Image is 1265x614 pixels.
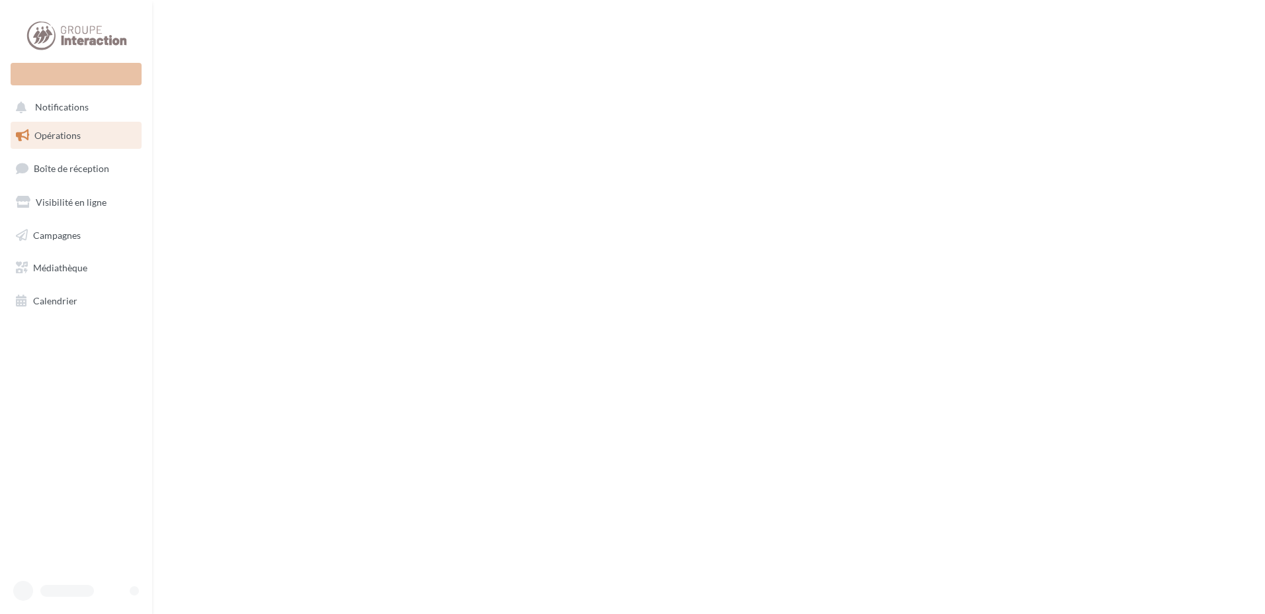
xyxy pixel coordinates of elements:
[8,254,144,282] a: Médiathèque
[8,154,144,183] a: Boîte de réception
[34,130,81,141] span: Opérations
[8,287,144,315] a: Calendrier
[33,229,81,240] span: Campagnes
[11,63,142,85] div: Nouvelle campagne
[36,197,107,208] span: Visibilité en ligne
[8,222,144,249] a: Campagnes
[34,163,109,174] span: Boîte de réception
[8,189,144,216] a: Visibilité en ligne
[33,262,87,273] span: Médiathèque
[33,295,77,306] span: Calendrier
[8,122,144,150] a: Opérations
[35,102,89,113] span: Notifications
